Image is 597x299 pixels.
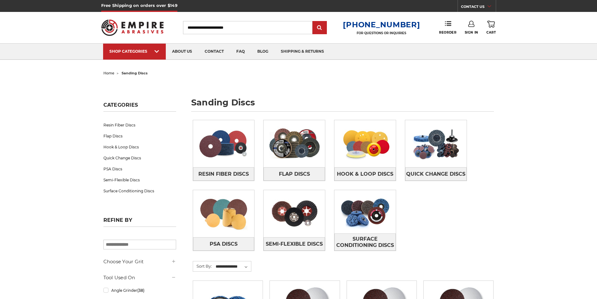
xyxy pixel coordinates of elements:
[103,131,176,141] a: Flap Discs
[198,44,230,60] a: contact
[193,167,254,181] a: Resin Fiber Discs
[215,262,251,271] select: Sort By:
[279,169,310,179] span: Flap Discs
[343,31,420,35] p: FOR QUESTIONS OR INQUIRIES
[103,163,176,174] a: PSA Discs
[334,167,396,181] a: Hook & Loop Discs
[230,44,251,60] a: faq
[334,122,396,165] img: Hook & Loop Discs
[103,217,176,227] h5: Refine by
[103,71,114,75] a: home
[193,261,212,271] label: Sort By:
[103,258,176,265] h5: Choose Your Grit
[264,192,325,235] img: Semi-Flexible Discs
[166,44,198,60] a: about us
[103,274,176,281] h5: Tool Used On
[486,21,496,35] a: Cart
[103,285,176,296] a: Angle Grinder(38)
[335,234,395,251] span: Surface Conditioning Discs
[251,44,275,60] a: blog
[275,44,330,60] a: shipping & returns
[193,237,254,251] a: PSA Discs
[405,122,467,165] img: Quick Change Discs
[103,120,176,131] a: Resin Fiber Discs
[210,239,238,249] span: PSA Discs
[101,15,164,40] img: Empire Abrasives
[193,192,254,235] img: PSA Discs
[313,22,326,34] input: Submit
[193,122,254,165] img: Resin Fiber Discs
[334,233,396,251] a: Surface Conditioning Discs
[103,174,176,185] a: Semi-Flexible Discs
[439,30,456,35] span: Reorder
[405,167,467,181] a: Quick Change Discs
[122,71,148,75] span: sanding discs
[334,190,396,233] img: Surface Conditioning Discs
[191,98,494,112] h1: sanding discs
[266,239,323,249] span: Semi-Flexible Discs
[343,20,420,29] a: [PHONE_NUMBER]
[337,169,393,179] span: Hook & Loop Discs
[465,30,478,35] span: Sign In
[486,30,496,35] span: Cart
[103,141,176,152] a: Hook & Loop Discs
[109,49,160,54] div: SHOP CATEGORIES
[406,169,465,179] span: Quick Change Discs
[264,167,325,181] a: Flap Discs
[264,122,325,165] img: Flap Discs
[137,288,144,293] span: (38)
[198,169,249,179] span: Resin Fiber Discs
[103,185,176,196] a: Surface Conditioning Discs
[264,237,325,251] a: Semi-Flexible Discs
[103,102,176,112] h5: Categories
[439,21,456,34] a: Reorder
[103,152,176,163] a: Quick Change Discs
[461,3,496,12] a: CONTACT US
